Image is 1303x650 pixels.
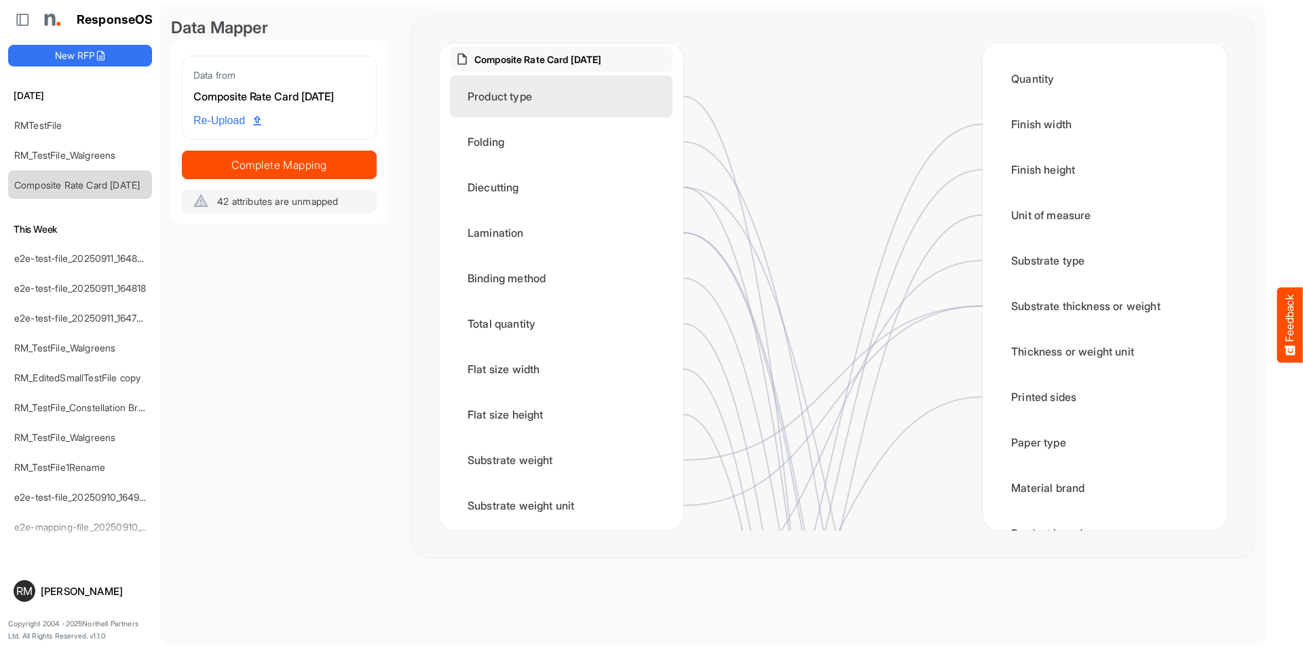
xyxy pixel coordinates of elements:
[994,330,1216,372] div: Thickness or weight unit
[994,58,1216,100] div: Quantity
[994,240,1216,282] div: Substrate type
[450,212,673,254] div: Lamination
[193,67,365,83] div: Data from
[450,303,673,345] div: Total quantity
[14,342,115,353] a: RM_TestFile_Walgreens
[193,88,365,106] div: Composite Rate Card [DATE]
[450,348,673,390] div: Flat size width
[450,75,673,117] div: Product type
[183,155,376,174] span: Complete Mapping
[994,421,1216,463] div: Paper type
[1277,288,1303,363] button: Feedback
[16,586,33,596] span: RM
[450,484,673,527] div: Substrate weight unit
[474,52,601,66] p: Composite Rate Card [DATE]
[182,151,377,179] button: Complete Mapping
[994,194,1216,236] div: Unit of measure
[171,16,388,39] div: Data Mapper
[77,13,153,27] h1: ResponseOS
[14,149,115,161] a: RM_TestFile_Walgreens
[450,166,673,208] div: Diecutting
[14,432,115,443] a: RM_TestFile_Walgreens
[994,285,1216,327] div: Substrate thickness or weight
[14,402,218,413] a: RM_TestFile_Constellation Brands - ROS prices
[217,195,338,207] span: 42 attributes are unmapped
[8,618,152,642] p: Copyright 2004 - 2025 Northell Partners Ltd. All Rights Reserved. v 1.1.0
[8,88,152,103] h6: [DATE]
[994,467,1216,509] div: Material brand
[188,108,267,134] a: Re-Upload
[14,119,62,131] a: RMTestFile
[193,112,261,130] span: Re-Upload
[14,179,140,191] a: Composite Rate Card [DATE]
[14,372,140,383] a: RM_EditedSmallTestFile copy
[450,394,673,436] div: Flat size height
[14,282,147,294] a: e2e-test-file_20250911_164818
[8,45,152,66] button: New RFP
[994,376,1216,418] div: Printed sides
[994,103,1216,145] div: Finish width
[14,252,149,264] a: e2e-test-file_20250911_164826
[994,512,1216,554] div: Product brand
[41,586,147,596] div: [PERSON_NAME]
[14,312,148,324] a: e2e-test-file_20250911_164738
[8,222,152,237] h6: This Week
[450,121,673,163] div: Folding
[450,439,673,481] div: Substrate weight
[14,461,105,473] a: RM_TestFile1Rename
[37,6,64,33] img: Northell
[994,149,1216,191] div: Finish height
[14,491,151,503] a: e2e-test-file_20250910_164946
[450,257,673,299] div: Binding method
[450,530,673,572] div: Substrate finish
